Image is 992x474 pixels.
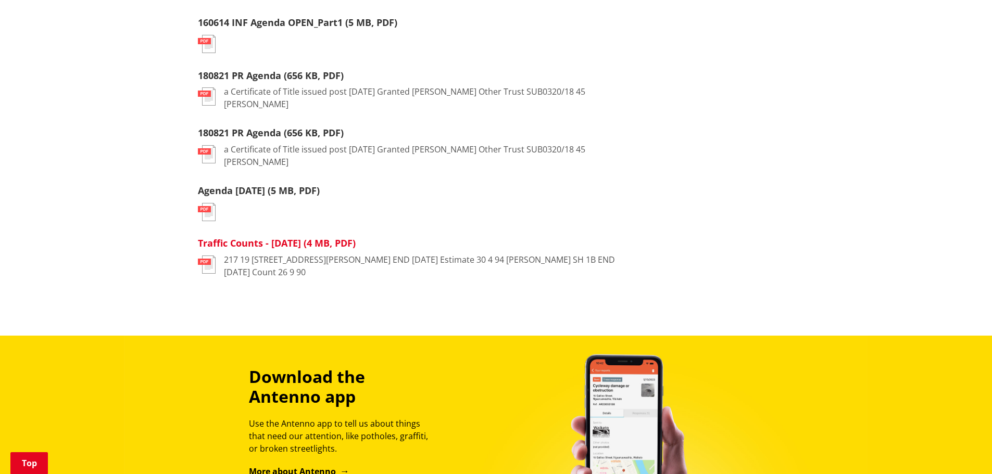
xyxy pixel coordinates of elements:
img: document-pdf.svg [198,87,216,106]
p: a Certificate of Title issued post [DATE] Granted [PERSON_NAME] Other Trust SUB0320/18 45 [PERSON... [224,143,642,168]
a: 160614 INF Agenda OPEN_Part1 (5 MB, PDF) [198,16,397,29]
a: Top [10,452,48,474]
p: 217 19 [STREET_ADDRESS][PERSON_NAME] END [DATE] Estimate 30 4 94 [PERSON_NAME] SH 1B END [DATE] C... [224,253,642,278]
p: a Certificate of Title issued post [DATE] Granted [PERSON_NAME] Other Trust SUB0320/18 45 [PERSON... [224,85,642,110]
img: document-pdf.svg [198,255,216,274]
img: document-pdf.svg [198,35,216,53]
a: Traffic Counts - [DATE] (4 MB, PDF) [198,237,356,249]
iframe: Messenger Launcher [944,430,982,468]
img: document-pdf.svg [198,203,216,221]
a: 180821 PR Agenda (656 KB, PDF) [198,126,344,139]
a: Agenda [DATE] (5 MB, PDF) [198,184,320,197]
h3: Download the Antenno app [249,367,437,407]
a: 180821 PR Agenda (656 KB, PDF) [198,69,344,82]
p: Use the Antenno app to tell us about things that need our attention, like potholes, graffiti, or ... [249,417,437,455]
img: document-pdf.svg [198,145,216,163]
